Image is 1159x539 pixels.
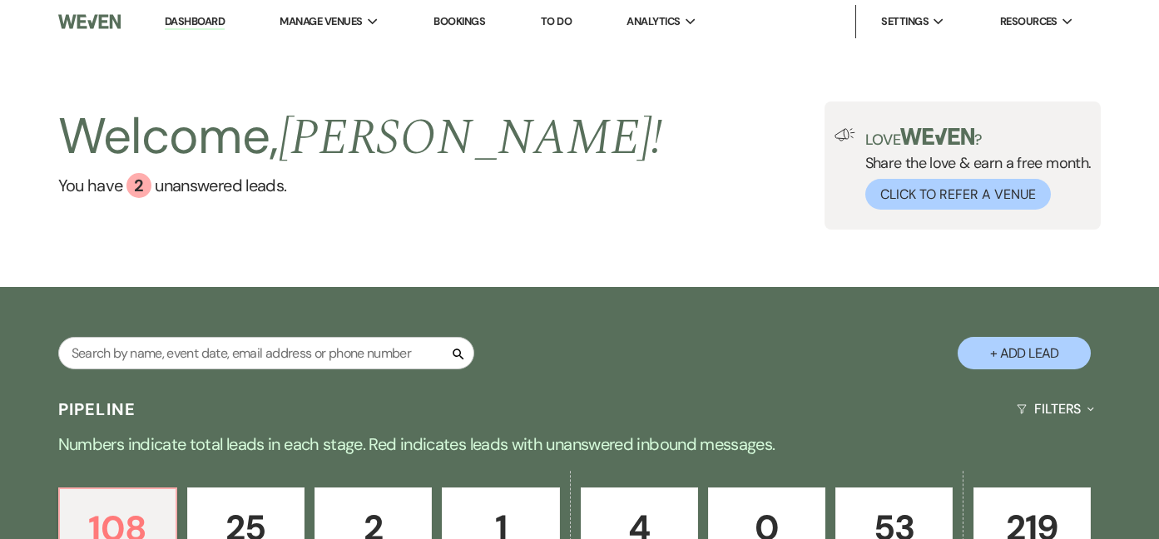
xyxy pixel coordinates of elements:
[865,179,1051,210] button: Click to Refer a Venue
[280,13,362,30] span: Manage Venues
[627,13,680,30] span: Analytics
[58,173,663,198] a: You have 2 unanswered leads.
[865,128,1092,147] p: Love ?
[279,100,663,176] span: [PERSON_NAME] !
[541,14,572,28] a: To Do
[835,128,855,141] img: loud-speaker-illustration.svg
[855,128,1092,210] div: Share the love & earn a free month.
[958,337,1091,369] button: + Add Lead
[58,101,663,173] h2: Welcome,
[58,337,474,369] input: Search by name, event date, email address or phone number
[1010,387,1101,431] button: Filters
[881,13,929,30] span: Settings
[58,4,121,39] img: Weven Logo
[1000,13,1057,30] span: Resources
[58,398,136,421] h3: Pipeline
[165,14,225,30] a: Dashboard
[126,173,151,198] div: 2
[433,14,485,28] a: Bookings
[900,128,974,145] img: weven-logo-green.svg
